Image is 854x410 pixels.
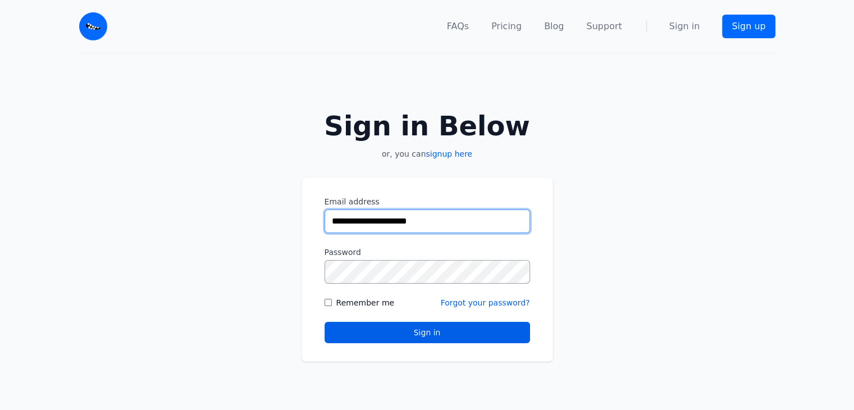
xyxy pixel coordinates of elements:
[586,20,622,33] a: Support
[302,148,553,160] p: or, you can
[441,298,530,307] a: Forgot your password?
[544,20,564,33] a: Blog
[491,20,522,33] a: Pricing
[325,322,530,343] button: Sign in
[302,112,553,139] h2: Sign in Below
[722,15,775,38] a: Sign up
[336,297,395,308] label: Remember me
[669,20,700,33] a: Sign in
[325,247,530,258] label: Password
[426,149,472,158] a: signup here
[325,196,530,207] label: Email address
[79,12,107,40] img: Email Monster
[447,20,469,33] a: FAQs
